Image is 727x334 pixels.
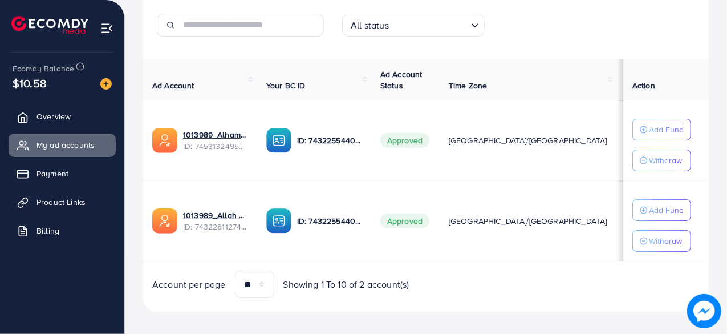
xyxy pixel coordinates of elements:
[449,215,607,227] span: [GEOGRAPHIC_DATA]/[GEOGRAPHIC_DATA]
[380,133,429,148] span: Approved
[9,162,116,185] a: Payment
[36,196,86,208] span: Product Links
[649,123,684,136] p: Add Fund
[9,219,116,242] a: Billing
[297,134,362,147] p: ID: 7432255440681041937
[9,105,116,128] a: Overview
[449,135,607,146] span: [GEOGRAPHIC_DATA]/[GEOGRAPHIC_DATA]
[690,297,718,325] img: image
[632,199,691,221] button: Add Fund
[183,221,248,232] span: ID: 7432281127437680641
[649,234,682,248] p: Withdraw
[183,210,248,221] a: 1013989_Allah Hu Akbar_1730462806681
[11,16,88,34] img: logo
[9,191,116,214] a: Product Links
[348,17,391,34] span: All status
[392,15,466,34] input: Search for option
[13,63,74,74] span: Ecomdy Balance
[183,140,248,152] span: ID: 7453132495568388113
[283,278,409,291] span: Showing 1 To 10 of 2 account(s)
[632,119,691,140] button: Add Fund
[152,128,177,153] img: ic-ads-acc.e4c84228.svg
[632,80,655,91] span: Action
[100,22,113,35] img: menu
[649,154,682,167] p: Withdraw
[449,80,487,91] span: Time Zone
[266,208,291,234] img: ic-ba-acc.ded83a64.svg
[297,214,362,228] p: ID: 7432255440681041937
[380,214,429,228] span: Approved
[36,139,95,151] span: My ad accounts
[36,168,68,179] span: Payment
[9,134,116,156] a: My ad accounts
[152,278,226,291] span: Account per page
[183,129,248,152] div: <span class='underline'>1013989_Alhamdulillah_1735317642286</span></br>7453132495568388113
[649,203,684,217] p: Add Fund
[13,75,47,91] span: $10.58
[632,150,691,171] button: Withdraw
[36,111,71,122] span: Overview
[100,78,112,90] img: image
[342,14,485,37] div: Search for option
[152,80,194,91] span: Ad Account
[380,69,423,91] span: Ad Account Status
[266,80,306,91] span: Your BC ID
[183,210,248,233] div: <span class='underline'>1013989_Allah Hu Akbar_1730462806681</span></br>7432281127437680641
[266,128,291,153] img: ic-ba-acc.ded83a64.svg
[183,129,248,140] a: 1013989_Alhamdulillah_1735317642286
[152,208,177,234] img: ic-ads-acc.e4c84228.svg
[36,225,59,236] span: Billing
[632,230,691,252] button: Withdraw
